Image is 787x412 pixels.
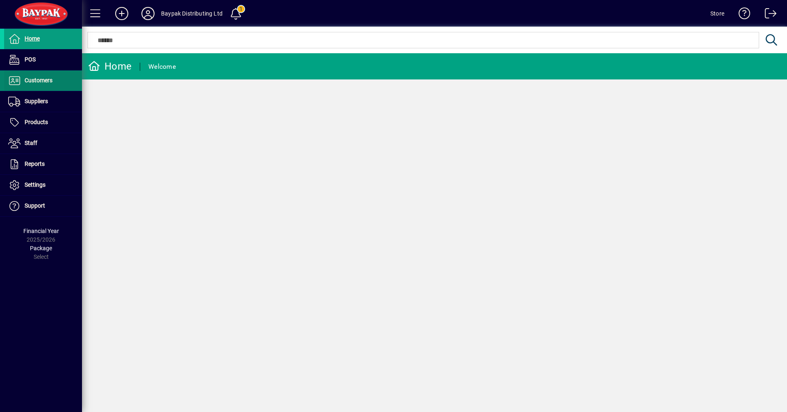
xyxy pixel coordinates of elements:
span: Customers [25,77,52,84]
span: Support [25,202,45,209]
div: Home [88,60,132,73]
div: Baypak Distributing Ltd [161,7,223,20]
a: POS [4,50,82,70]
a: Knowledge Base [732,2,751,28]
a: Support [4,196,82,216]
a: Staff [4,133,82,154]
a: Logout [759,2,777,28]
span: Home [25,35,40,42]
a: Settings [4,175,82,195]
a: Products [4,112,82,133]
span: Reports [25,161,45,167]
button: Add [109,6,135,21]
a: Suppliers [4,91,82,112]
span: POS [25,56,36,63]
a: Customers [4,70,82,91]
span: Staff [25,140,37,146]
span: Financial Year [23,228,59,234]
div: Welcome [148,60,176,73]
a: Reports [4,154,82,174]
span: Suppliers [25,98,48,104]
button: Profile [135,6,161,21]
span: Products [25,119,48,125]
div: Store [710,7,724,20]
span: Settings [25,181,45,188]
span: Package [30,245,52,251]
